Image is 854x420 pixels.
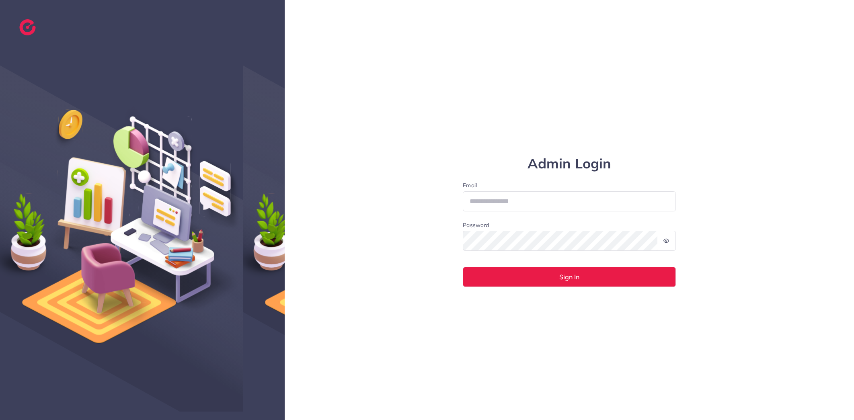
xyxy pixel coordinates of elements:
label: Email [463,181,676,189]
button: Sign In [463,267,676,287]
span: Sign In [559,274,579,280]
img: logo [19,19,36,35]
h1: Admin Login [463,156,676,172]
label: Password [463,221,489,229]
